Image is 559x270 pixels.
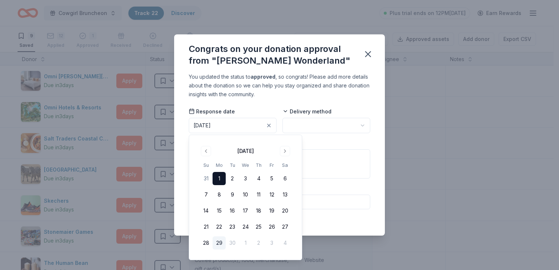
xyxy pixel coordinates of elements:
[278,188,292,201] button: 13
[278,204,292,217] button: 20
[239,220,252,233] button: 24
[265,188,278,201] button: 12
[252,188,265,201] button: 11
[213,236,226,250] button: 29
[226,204,239,217] button: 16
[278,172,292,185] button: 6
[252,161,265,169] th: Thursday
[239,188,252,201] button: 10
[199,236,213,250] button: 28
[194,121,211,130] div: [DATE]
[199,188,213,201] button: 7
[265,161,278,169] th: Friday
[265,220,278,233] button: 26
[252,204,265,217] button: 18
[213,204,226,217] button: 15
[265,172,278,185] button: 5
[213,172,226,185] button: 1
[226,188,239,201] button: 9
[252,172,265,185] button: 4
[252,220,265,233] button: 25
[226,161,239,169] th: Tuesday
[265,204,278,217] button: 19
[278,220,292,233] button: 27
[213,161,226,169] th: Monday
[199,220,213,233] button: 21
[201,146,211,156] button: Go to previous month
[189,72,370,99] div: You updated the status to , so congrats! Please add more details about the donation so we can hel...
[239,172,252,185] button: 3
[199,161,213,169] th: Sunday
[226,172,239,185] button: 2
[199,172,213,185] button: 31
[199,204,213,217] button: 14
[226,220,239,233] button: 23
[237,147,254,155] div: [DATE]
[280,146,290,156] button: Go to next month
[251,74,275,80] b: approved
[189,118,277,133] button: [DATE]
[189,43,354,67] div: Congrats on your donation approval from "[PERSON_NAME] Wonderland"
[282,108,331,115] span: Delivery method
[239,204,252,217] button: 17
[213,188,226,201] button: 8
[278,161,292,169] th: Saturday
[189,108,235,115] span: Response date
[213,220,226,233] button: 22
[239,161,252,169] th: Wednesday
